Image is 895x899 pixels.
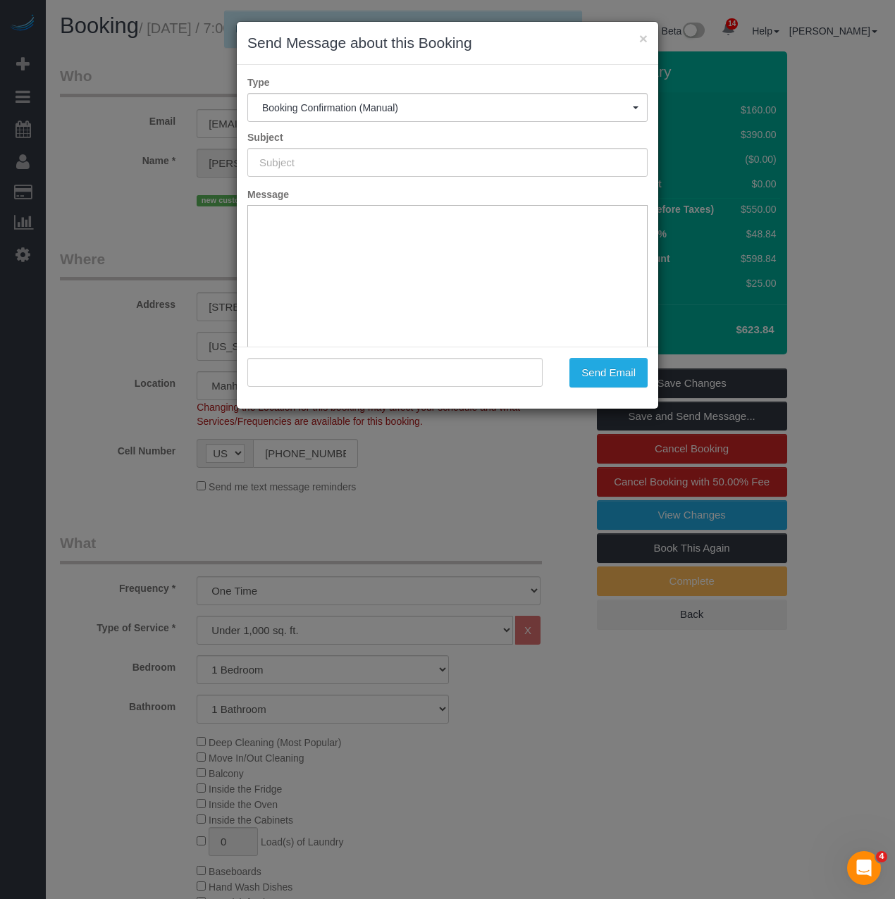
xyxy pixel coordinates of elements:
[247,32,648,54] h3: Send Message about this Booking
[247,93,648,122] button: Booking Confirmation (Manual)
[569,358,648,387] button: Send Email
[248,206,647,426] iframe: Rich Text Editor, editor1
[847,851,881,885] iframe: Intercom live chat
[247,148,648,177] input: Subject
[237,130,658,144] label: Subject
[237,75,658,89] label: Type
[639,31,648,46] button: ×
[876,851,887,862] span: 4
[262,102,633,113] span: Booking Confirmation (Manual)
[237,187,658,201] label: Message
